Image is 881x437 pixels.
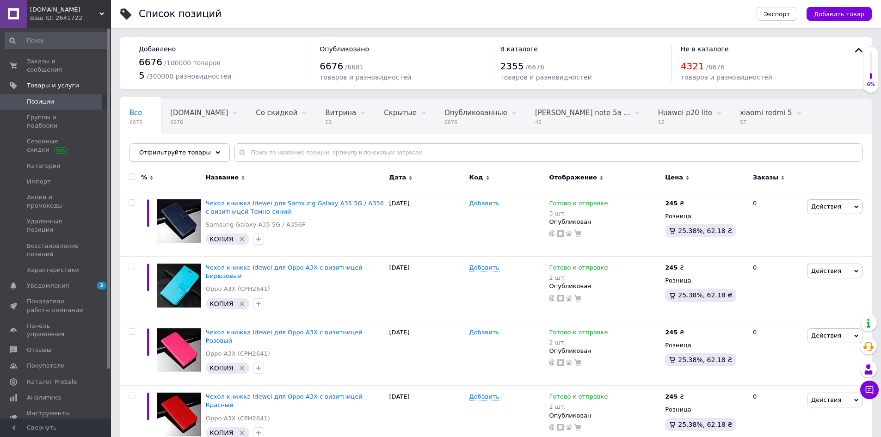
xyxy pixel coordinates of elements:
[814,11,864,18] span: Добавить товар
[206,285,270,293] a: Oppo A3X (CPH2641)
[658,109,712,117] span: Huawei p20 lite
[665,393,678,400] b: 245
[384,109,417,117] span: Скрытые
[681,61,704,72] span: 4321
[658,119,712,126] span: 12
[206,329,363,344] span: Чехол книжка Idewei для Oppo A3X с визитницей Розовый
[139,45,176,53] span: Добавлено
[27,297,86,314] span: Показатели работы компании
[469,200,499,207] span: Добавить
[811,396,841,403] span: Действия
[129,144,219,152] span: Xiaomi Redmi Note 12 P...
[549,412,660,420] div: Опубликован
[129,119,142,126] span: 6676
[469,264,499,271] span: Добавить
[747,257,805,321] div: 0
[206,264,363,279] span: Чехол книжка Idewei для Oppo A3X с визитницей Бирюзовый
[469,173,483,182] span: Код
[678,227,733,234] span: 25.38%, 62.18 ₴
[27,242,86,259] span: Восстановление позиций
[206,393,363,408] span: Чехол книжка Idewei для Oppo A3X с визитницей Красный
[665,264,678,271] b: 245
[27,193,86,210] span: Акции и промокоды
[157,328,201,372] img: Чехол книжка Idewei для Oppo A3X с визитницей Розовый
[209,300,234,308] span: КОПИЯ
[320,74,411,81] span: товаров и разновидностей
[863,81,878,88] div: 6%
[500,74,592,81] span: товаров и разновидностей
[811,203,841,210] span: Действия
[27,162,61,170] span: Категории
[469,393,499,400] span: Добавить
[27,217,86,234] span: Удаленные позиции
[139,9,222,19] div: Список позиций
[320,45,369,53] span: Опубликовано
[665,406,745,414] div: Розница
[206,200,384,215] span: Чехол книжка Idewei для Samsung Galaxy A35 5G / A356 с визитницей Темно-синий
[747,192,805,257] div: 0
[706,63,725,71] span: / 6676
[206,350,270,358] a: Oppo A3X (CPH2641)
[325,109,356,117] span: Витрина
[678,291,733,299] span: 25.38%, 62.18 ₴
[549,403,608,410] div: 2 шт.
[238,364,246,372] svg: Удалить метку
[549,282,660,290] div: Опубликован
[256,109,297,117] span: Со скидкой
[549,347,660,355] div: Опубликован
[469,329,499,336] span: Добавить
[120,134,238,169] div: Xiaomi Redmi Note 12 Pro 4G
[665,393,684,401] div: ₴
[206,221,305,229] a: Samsung Galaxy A35 5G / A356F
[665,212,745,221] div: Розница
[811,267,841,274] span: Действия
[811,332,841,339] span: Действия
[209,364,234,372] span: КОПИЯ
[665,328,684,337] div: ₴
[757,7,797,21] button: Экспорт
[535,119,630,126] span: 45
[27,409,86,426] span: Инструменты вебмастера и SEO
[387,192,467,257] div: [DATE]
[5,32,109,49] input: Поиск
[747,321,805,386] div: 0
[27,362,65,370] span: Покупатели
[549,329,608,339] span: Готово к отправке
[740,109,792,117] span: xiaomi redmi 5
[807,7,872,21] button: Добавить товар
[27,178,51,186] span: Импорт
[139,70,145,81] span: 5
[665,329,678,336] b: 245
[27,282,69,290] span: Уведомления
[27,378,77,386] span: Каталог ProSale
[157,264,201,308] img: Чехол книжка Idewei для Oppo A3X с визитницей Бирюзовый
[27,57,86,74] span: Заказы и сообщения
[27,394,61,402] span: Аналитика
[665,341,745,350] div: Розница
[665,200,678,207] b: 245
[27,137,86,154] span: Сезонные скидки
[681,45,729,53] span: Не в каталоге
[320,61,343,72] span: 6676
[444,109,507,117] span: Опубликованные
[665,173,683,182] span: Цена
[164,59,221,67] span: / 100000 товаров
[740,119,792,126] span: 57
[681,74,772,81] span: товаров и разновидностей
[157,393,201,437] img: Чехол книжка Idewei для Oppo A3X с визитницей Красный
[665,199,684,208] div: ₴
[549,173,597,182] span: Отображение
[387,321,467,386] div: [DATE]
[141,173,147,182] span: %
[30,14,111,22] div: Ваш ID: 2641722
[764,11,790,18] span: Экспорт
[27,98,54,106] span: Позиции
[238,300,246,308] svg: Удалить метку
[549,210,608,217] div: 3 шт.
[549,264,608,274] span: Готово к отправке
[139,56,162,68] span: 6676
[234,143,863,162] input: Поиск по названию позиции, артикулу и поисковым запросам
[27,81,79,90] span: Товары и услуги
[387,257,467,321] div: [DATE]
[27,266,79,274] span: Характеристики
